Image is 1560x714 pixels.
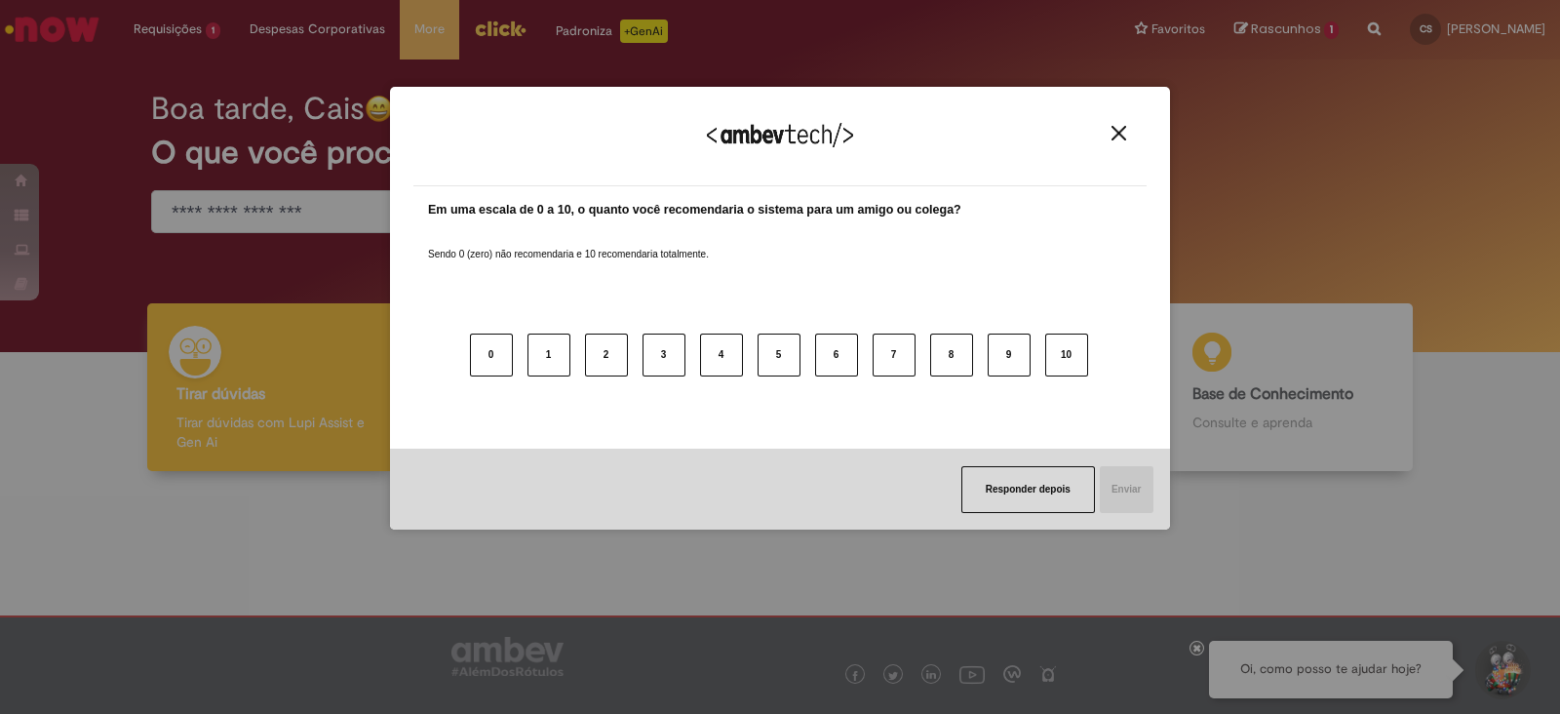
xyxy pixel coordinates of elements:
[815,334,858,377] button: 6
[527,334,570,377] button: 1
[470,334,513,377] button: 0
[961,466,1095,513] button: Responder depois
[930,334,973,377] button: 8
[1045,334,1088,377] button: 10
[428,224,709,261] label: Sendo 0 (zero) não recomendaria e 10 recomendaria totalmente.
[700,334,743,377] button: 4
[1106,125,1132,141] button: Close
[428,201,961,219] label: Em uma escala de 0 a 10, o quanto você recomendaria o sistema para um amigo ou colega?
[988,334,1031,377] button: 9
[1111,126,1126,140] img: Close
[707,123,853,147] img: Logo Ambevtech
[643,334,685,377] button: 3
[585,334,628,377] button: 2
[873,334,916,377] button: 7
[758,334,800,377] button: 5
